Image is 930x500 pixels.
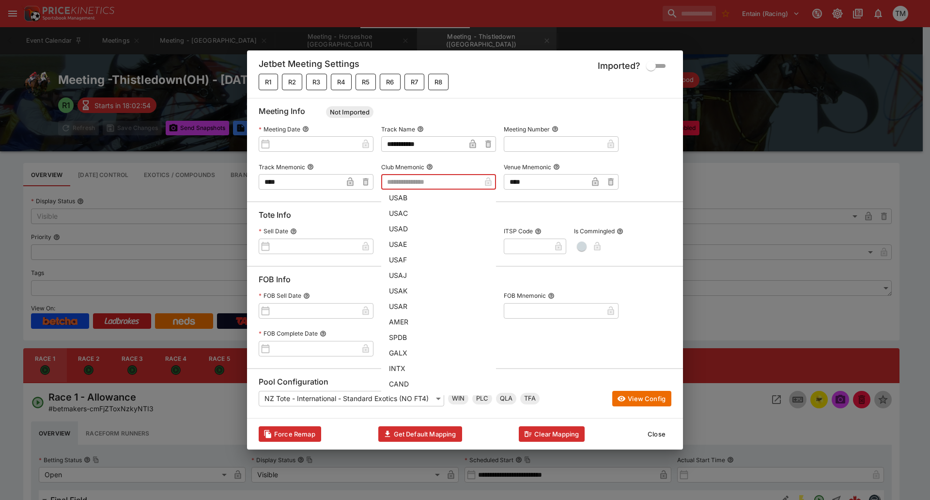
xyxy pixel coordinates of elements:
[381,236,496,252] li: USAE
[259,58,359,74] h5: Jetbet Meeting Settings
[548,292,555,299] button: FOB Mnemonic
[259,227,288,235] p: Sell Date
[302,126,309,132] button: Meeting Date
[381,298,496,314] li: USAR
[356,74,376,90] button: Not Mapped and Not Imported
[381,190,496,205] li: USAB
[574,227,615,235] p: Is Commingled
[496,394,516,403] span: QLA
[381,252,496,267] li: USAF
[290,228,297,235] button: Sell Date
[612,391,671,406] button: View Config
[552,126,558,132] button: Meeting Number
[642,426,671,442] button: Close
[326,108,373,117] span: Not Imported
[404,74,424,90] button: Not Mapped and Not Imported
[307,163,314,170] button: Track Mnemonic
[381,205,496,221] li: USAC
[520,393,540,404] div: Trifecta
[306,74,326,90] button: Not Mapped and Not Imported
[259,291,301,300] p: FOB Sell Date
[504,227,533,235] p: ITSP Code
[428,74,449,90] button: Not Mapped and Not Imported
[472,393,492,404] div: Place
[504,291,546,300] p: FOB Mnemonic
[282,74,302,90] button: Not Mapped and Not Imported
[303,292,310,299] button: FOB Sell Date
[259,163,305,171] p: Track Mnemonic
[320,330,326,337] button: FOB Complete Date
[417,126,424,132] button: Track Name
[326,106,373,118] div: Meeting Status
[520,394,540,403] span: TFA
[553,163,560,170] button: Venue Mnemonic
[259,329,318,338] p: FOB Complete Date
[259,377,671,391] h6: Pool Configuration
[259,274,671,289] h6: FOB Info
[617,228,623,235] button: Is Commingled
[381,329,496,345] li: SPDB
[381,360,496,376] li: INTX
[331,74,352,90] button: Not Mapped and Not Imported
[259,125,300,133] p: Meeting Date
[259,391,444,406] div: NZ Tote - International - Standard Exotics (NO FT4)
[381,314,496,329] li: AMER
[380,74,400,90] button: Not Mapped and Not Imported
[381,267,496,283] li: USAJ
[259,106,671,122] h6: Meeting Info
[381,125,415,133] p: Track Name
[519,426,585,442] button: Clear Mapping
[381,163,424,171] p: Club Mnemonic
[448,393,468,404] div: Win
[472,394,492,403] span: PLC
[259,426,321,442] button: Clears data required to update with latest templates
[598,60,640,71] h5: Imported?
[535,228,542,235] button: ITSP Code
[448,394,468,403] span: WIN
[381,376,496,391] li: CAND
[259,74,278,90] button: Not Mapped and Not Imported
[381,345,496,360] li: GALX
[504,125,550,133] p: Meeting Number
[504,163,551,171] p: Venue Mnemonic
[378,426,462,442] button: Get Default Mapping Info
[496,393,516,404] div: Quinella
[381,221,496,236] li: USAD
[259,210,671,224] h6: Tote Info
[426,163,433,170] button: Club Mnemonic
[381,283,496,298] li: USAK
